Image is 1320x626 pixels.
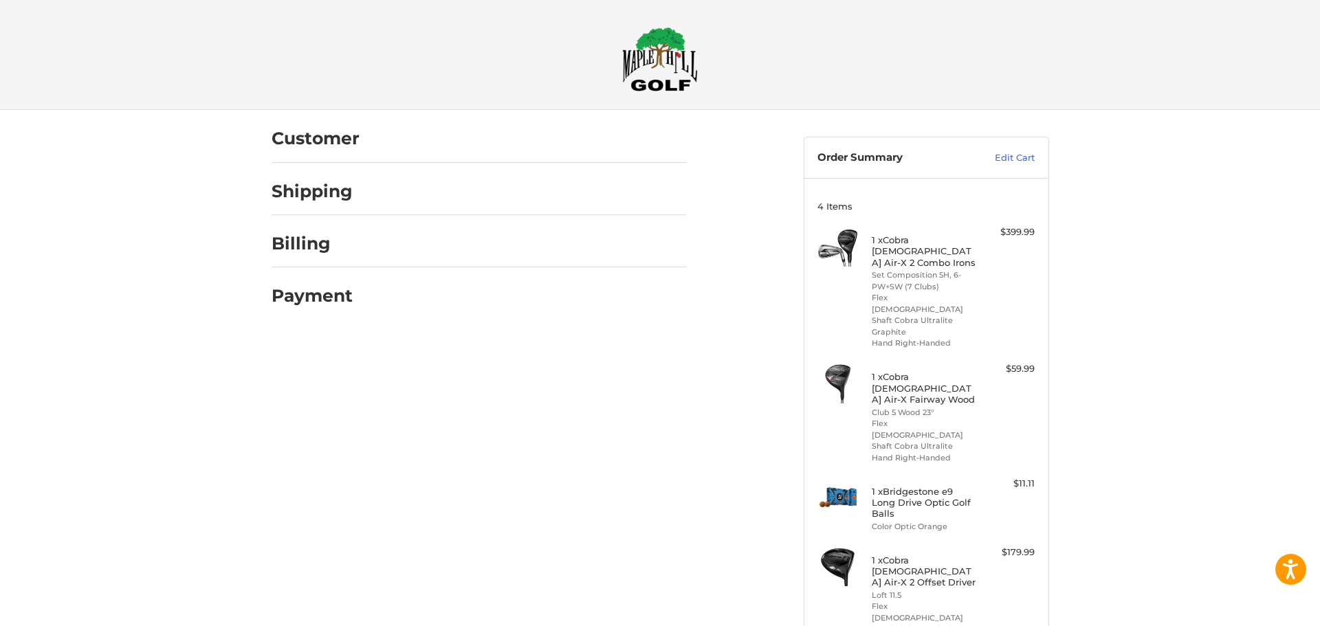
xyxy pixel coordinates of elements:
[817,201,1035,212] h3: 4 Items
[872,452,977,464] li: Hand Right-Handed
[965,151,1035,165] a: Edit Cart
[817,151,965,165] h3: Order Summary
[872,418,977,440] li: Flex [DEMOGRAPHIC_DATA]
[1207,589,1320,626] iframe: Google Customer Reviews
[872,234,977,268] h4: 1 x Cobra [DEMOGRAPHIC_DATA] Air-X 2 Combo Irons
[872,269,977,292] li: Set Composition 5H, 6-PW+SW (7 Clubs)
[872,315,977,337] li: Shaft Cobra Ultralite Graphite
[272,285,353,306] h2: Payment
[872,292,977,315] li: Flex [DEMOGRAPHIC_DATA]
[872,337,977,349] li: Hand Right-Handed
[872,407,977,418] li: Club 5 Wood 23°
[872,486,977,519] h4: 1 x Bridgestone e9 Long Drive Optic Golf Balls
[272,181,353,202] h2: Shipping
[872,521,977,533] li: Color Optic Orange
[272,233,352,254] h2: Billing
[980,362,1035,376] div: $59.99
[872,555,977,588] h4: 1 x Cobra [DEMOGRAPHIC_DATA] Air-X 2 Offset Driver
[872,440,977,452] li: Shaft Cobra Ultralite
[872,601,977,623] li: Flex [DEMOGRAPHIC_DATA]
[622,27,698,91] img: Maple Hill Golf
[980,477,1035,491] div: $11.11
[980,225,1035,239] div: $399.99
[872,371,977,405] h4: 1 x Cobra [DEMOGRAPHIC_DATA] Air-X Fairway Wood
[872,590,977,601] li: Loft 11.5
[980,546,1035,559] div: $179.99
[272,128,360,149] h2: Customer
